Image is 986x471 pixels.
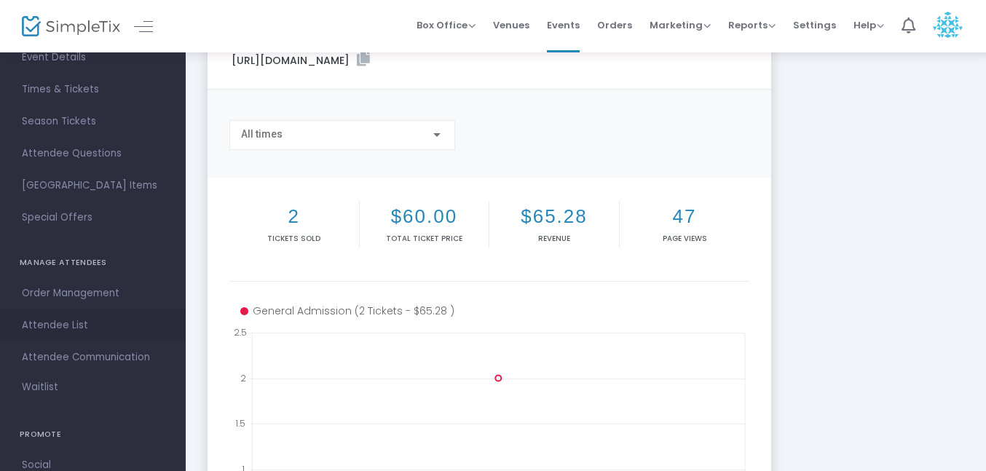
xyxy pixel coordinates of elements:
h4: PROMOTE [20,420,166,449]
text: 1.5 [235,417,245,430]
span: Events [547,7,580,44]
span: Attendee Communication [22,348,164,367]
label: [URL][DOMAIN_NAME] [232,52,370,68]
h2: $65.28 [492,205,616,228]
text: 2.5 [234,326,247,339]
span: Box Office [417,18,476,32]
span: Times & Tickets [22,80,164,99]
p: Total Ticket Price [363,233,486,244]
span: Orders [597,7,632,44]
span: Attendee Questions [22,144,164,163]
span: Order Management [22,284,164,303]
span: Reports [728,18,776,32]
span: All times [241,128,283,140]
span: Special Offers [22,208,164,227]
span: Attendee List [22,316,164,335]
p: Revenue [492,233,616,244]
span: Marketing [650,18,711,32]
span: Help [853,18,884,32]
span: [GEOGRAPHIC_DATA] Items [22,176,164,195]
h2: $60.00 [363,205,486,228]
text: 2 [240,371,246,384]
span: Season Tickets [22,112,164,131]
span: Event Details [22,48,164,67]
p: Tickets sold [232,233,356,244]
h2: 2 [232,205,356,228]
h4: MANAGE ATTENDEES [20,248,166,277]
h2: 47 [623,205,747,228]
span: Settings [793,7,836,44]
span: Waitlist [22,380,58,395]
p: Page Views [623,233,747,244]
span: Venues [493,7,529,44]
